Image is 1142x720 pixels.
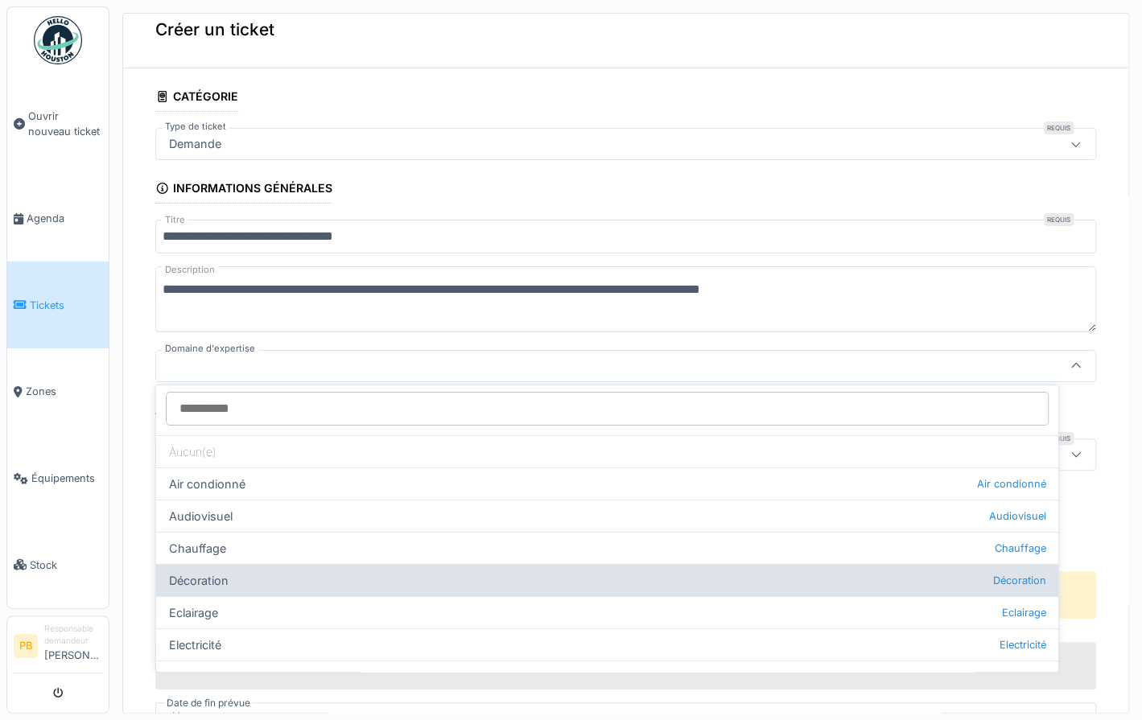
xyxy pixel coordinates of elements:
span: Stock [30,557,102,573]
span: Équipements [31,471,102,486]
div: Air condionné [156,467,1058,500]
a: Agenda [7,175,109,262]
div: Requis [1044,121,1074,134]
a: Tickets [7,261,109,348]
span: Agenda [27,211,102,226]
label: Description [162,260,218,280]
span: Zones [26,384,102,399]
label: Titre [162,213,188,227]
a: Équipements [7,435,109,522]
div: Demande [163,135,228,153]
div: Chauffage [156,532,1058,564]
div: Informations générales [155,176,332,204]
span: Ouvrir nouveau ticket [28,109,102,139]
li: [PERSON_NAME] [44,623,102,669]
label: Type de ticket [162,120,229,134]
div: Responsable demandeur [44,623,102,648]
div: Fixation [156,660,1058,693]
a: PB Responsable demandeur[PERSON_NAME] [14,623,102,673]
a: Ouvrir nouveau ticket [7,73,109,175]
span: Electricité [999,637,1045,652]
div: Electricité [156,628,1058,660]
span: Décoration [992,573,1045,588]
span: Fixation [1007,669,1045,685]
a: Zones [7,348,109,435]
li: PB [14,634,38,658]
span: Eclairage [1001,605,1045,620]
label: Domaine d'expertise [162,342,258,356]
span: Chauffage [994,541,1045,556]
span: Air condionné [976,476,1045,492]
span: Audiovisuel [988,508,1045,524]
div: Eclairage [156,596,1058,628]
div: Requis [1044,213,1074,226]
div: Aucun(e) [156,435,1058,467]
label: Date de fin prévue [165,694,252,712]
div: Audiovisuel [156,500,1058,532]
div: Catégorie [155,84,238,112]
span: Tickets [30,298,102,313]
div: Décoration [156,564,1058,596]
img: Badge_color-CXgf-gQk.svg [34,16,82,64]
a: Stock [7,521,109,608]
